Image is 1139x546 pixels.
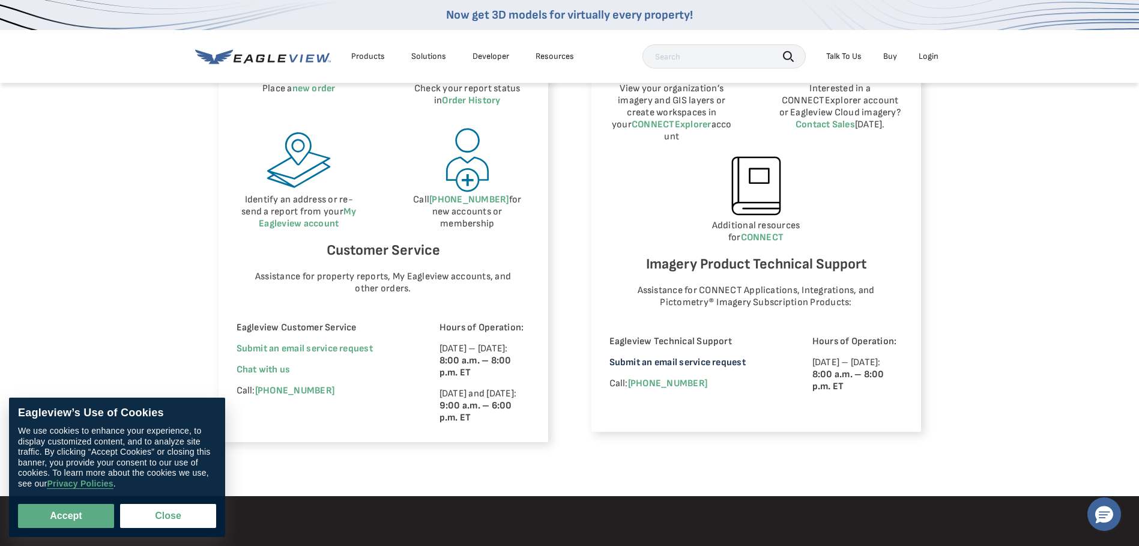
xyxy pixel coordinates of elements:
[812,336,903,348] p: Hours of Operation:
[18,504,114,528] button: Accept
[642,44,806,68] input: Search
[440,388,530,424] p: [DATE] and [DATE]:
[621,285,891,309] p: Assistance for CONNECT Applications, Integrations, and Pictometry® Imagery Subscription Products:
[237,385,406,397] p: Call:
[609,220,903,244] p: Additional resources for
[826,51,862,62] div: Talk To Us
[411,51,446,62] div: Solutions
[609,253,903,276] h6: Imagery Product Technical Support
[796,119,855,130] a: Contact Sales
[440,343,530,379] p: [DATE] – [DATE]:
[237,239,530,262] h6: Customer Service
[47,479,113,489] a: Privacy Policies
[632,119,711,130] a: CONNECTExplorer
[440,322,530,334] p: Hours of Operation:
[609,83,735,143] p: View your organization’s imagery and GIS layers or create workspaces in your account
[778,83,903,131] p: Interested in a CONNECTExplorer account or Eagleview Cloud imagery? [DATE].
[473,51,509,62] a: Developer
[120,504,216,528] button: Close
[446,8,693,22] a: Now get 3D models for virtually every property!
[259,206,356,229] a: My Eagleview account
[237,364,291,375] span: Chat with us
[440,400,512,423] strong: 9:00 a.m. – 6:00 p.m. ET
[237,194,362,230] p: Identify an address or re-send a report from your
[536,51,574,62] div: Resources
[1087,497,1121,531] button: Hello, have a question? Let’s chat.
[292,83,336,94] a: new order
[741,232,784,243] a: CONNECT
[429,194,509,205] a: [PHONE_NUMBER]
[237,343,373,354] a: Submit an email service request
[405,194,530,230] p: Call for new accounts or membership
[237,83,362,95] p: Place a
[237,322,406,334] p: Eagleview Customer Service
[440,355,512,378] strong: 8:00 a.m. – 8:00 p.m. ET
[351,51,385,62] div: Products
[812,369,884,392] strong: 8:00 a.m. – 8:00 p.m. ET
[248,271,518,295] p: Assistance for property reports, My Eagleview accounts, and other orders.
[442,95,500,106] a: Order History
[405,83,530,107] p: Check your report status in
[609,378,779,390] p: Call:
[255,385,334,396] a: [PHONE_NUMBER]
[18,407,216,420] div: Eagleview’s Use of Cookies
[628,378,707,389] a: [PHONE_NUMBER]
[609,357,746,368] a: Submit an email service request
[18,426,216,489] div: We use cookies to enhance your experience, to display customized content, and to analyze site tra...
[883,51,897,62] a: Buy
[919,51,938,62] div: Login
[609,336,779,348] p: Eagleview Technical Support
[812,357,903,393] p: [DATE] – [DATE]:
